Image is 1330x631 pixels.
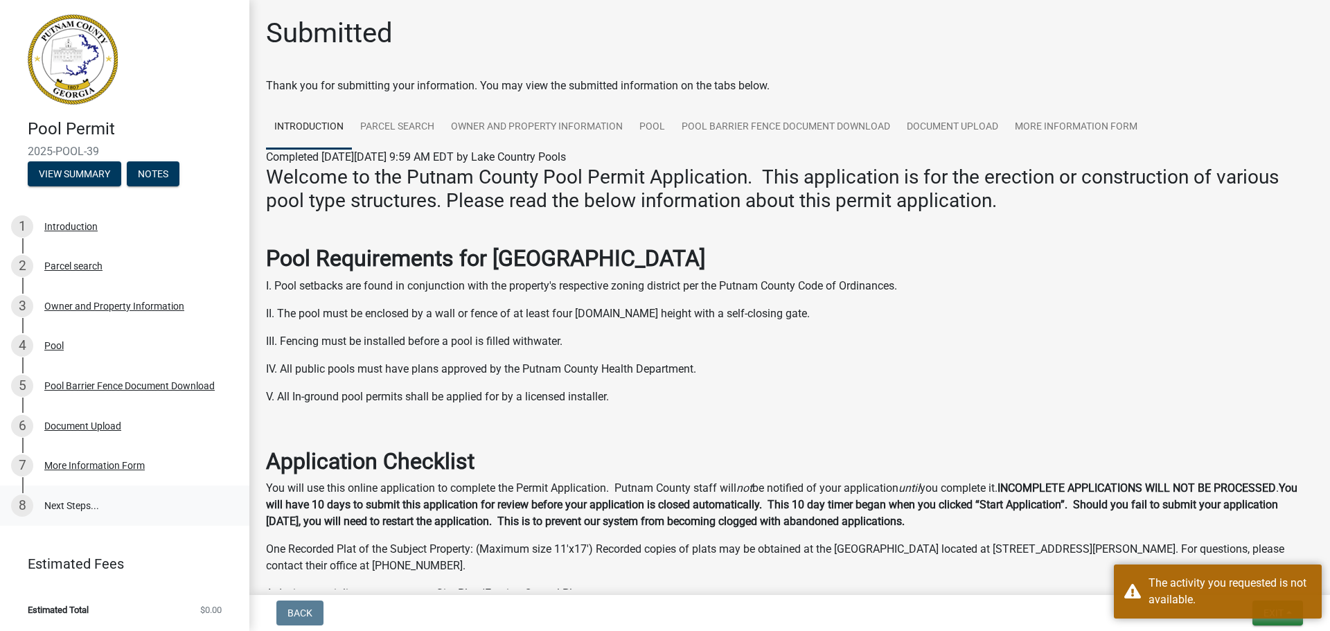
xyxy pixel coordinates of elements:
[276,601,323,625] button: Back
[127,169,179,180] wm-modal-confirm: Notes
[266,17,393,50] h1: Submitted
[898,481,920,495] i: until
[266,541,1313,574] p: One Recorded Plat of the Subject Property: (Maximum size 11'x17') Recorded copies of plats may be...
[1007,105,1146,150] a: More Information Form
[44,301,184,311] div: Owner and Property Information
[11,255,33,277] div: 2
[266,78,1313,94] div: Thank you for submitting your information. You may view the submitted information on the tabs below.
[266,278,1313,294] p: I. Pool setbacks are found in conjunction with the property's respective zoning district per the ...
[44,341,64,350] div: Pool
[673,105,898,150] a: Pool Barrier Fence Document Download
[28,605,89,614] span: Estimated Total
[44,381,215,391] div: Pool Barrier Fence Document Download
[11,375,33,397] div: 5
[28,161,121,186] button: View Summary
[28,15,118,105] img: Putnam County, Georgia
[44,261,103,271] div: Parcel search
[266,361,1313,377] p: IV. All public pools must have plans approved by the Putnam County Health Department.
[28,169,121,180] wm-modal-confirm: Summary
[266,448,475,474] strong: Application Checklist
[11,550,227,578] a: Estimated Fees
[11,454,33,477] div: 7
[898,105,1007,150] a: Document Upload
[287,607,312,619] span: Back
[200,605,222,614] span: $0.00
[266,245,705,272] strong: Pool Requirements for [GEOGRAPHIC_DATA]
[44,222,98,231] div: Introduction
[11,215,33,238] div: 1
[631,105,673,150] a: Pool
[266,481,1297,528] strong: You will have 10 days to submit this application for review before your application is closed aut...
[266,389,1313,405] p: V. All In-ground pool permits shall be applied for by a licensed installer.
[44,421,121,431] div: Document Upload
[266,305,1313,322] p: II. The pool must be enclosed by a wall or fence of at least four [DOMAIN_NAME] height with a sel...
[266,105,352,150] a: Introduction
[266,585,1313,602] p: A design specialist must prepare a Site Plan/Erosion Control Plan
[28,119,238,139] h4: Pool Permit
[11,295,33,317] div: 3
[352,105,443,150] a: Parcel search
[44,461,145,470] div: More Information Form
[266,480,1313,530] p: You will use this online application to complete the Permit Application. Putnam County staff will...
[11,415,33,437] div: 6
[28,145,222,158] span: 2025-POOL-39
[736,481,752,495] i: not
[266,150,566,163] span: Completed [DATE][DATE] 9:59 AM EDT by Lake Country Pools
[127,161,179,186] button: Notes
[266,333,1313,350] p: III. Fencing must be installed before a pool is filled withwater.
[997,481,1276,495] strong: INCOMPLETE APPLICATIONS WILL NOT BE PROCESSED
[11,495,33,517] div: 8
[266,166,1313,212] h3: Welcome to the Putnam County Pool Permit Application. This application is for the erection or con...
[11,335,33,357] div: 4
[443,105,631,150] a: Owner and Property Information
